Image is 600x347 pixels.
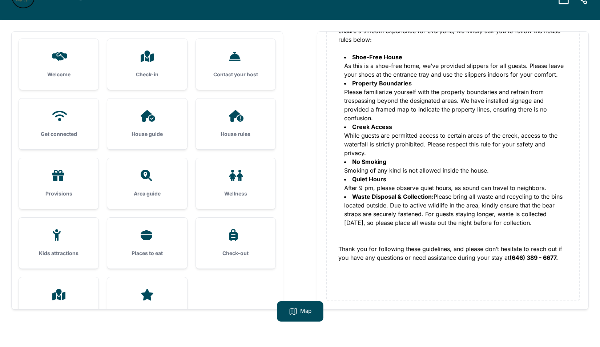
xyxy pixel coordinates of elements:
[344,157,567,175] li: Smoking of any kind is not allowed inside the house.
[344,79,567,122] li: Please familiarize yourself with the property boundaries and refrain from trespassing beyond the ...
[31,71,87,78] h3: Welcome
[352,158,386,165] strong: No Smoking
[300,307,311,316] p: Map
[510,254,558,261] strong: (646) 389 - 6677.
[107,98,187,149] a: House guide
[208,130,264,138] h3: House rules
[119,71,175,78] h3: Check-in
[19,39,98,90] a: Welcome
[31,250,87,257] h3: Kids attractions
[31,130,87,138] h3: Get connected
[31,190,87,197] h3: Provisions
[196,158,275,209] a: Wellness
[119,190,175,197] h3: Area guide
[119,250,175,257] h3: Places to eat
[107,277,187,328] a: Reviews
[107,158,187,209] a: Area guide
[196,98,275,149] a: House rules
[19,158,98,209] a: Provisions
[19,277,98,328] a: Property Line Map
[352,193,434,200] strong: Waste Disposal & Collection:
[107,218,187,269] a: Places to eat
[196,39,275,90] a: Contact your host
[208,190,264,197] h3: Wellness
[208,71,264,78] h3: Contact your host
[344,122,567,157] li: While guests are permitted access to certain areas of the creek, access to the waterfall is stric...
[352,53,402,61] strong: Shoe-Free House
[352,175,386,183] strong: Quiet Hours
[208,250,264,257] h3: Check-out
[19,218,98,269] a: Kids attractions
[119,130,175,138] h3: House guide
[344,192,567,236] li: Please bring all waste and recycling to the bins located outside. Due to active wildlife in the a...
[196,218,275,269] a: Check-out
[107,39,187,90] a: Check-in
[19,98,98,149] a: Get connected
[352,123,392,130] strong: Creek Access
[344,175,567,192] li: After 9 pm, please observe quiet hours, as sound can travel to neighbors.
[338,236,567,271] div: Thank you for following these guidelines, and please don’t hesitate to reach out if you have any ...
[344,53,567,79] li: As this is a shoe-free home, we’ve provided slippers for all guests. Please leave your shoes at t...
[352,80,412,87] strong: Property Boundaries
